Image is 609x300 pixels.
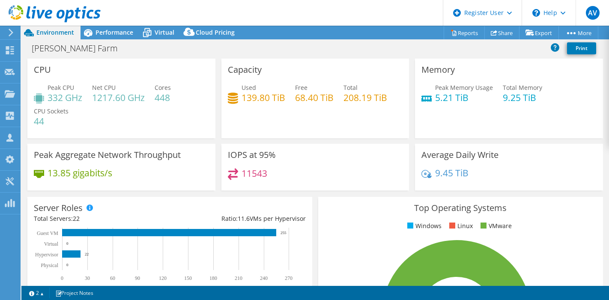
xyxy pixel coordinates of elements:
[281,231,287,235] text: 255
[34,65,51,74] h3: CPU
[343,93,387,102] h4: 208.19 TiB
[48,83,74,92] span: Peak CPU
[295,93,334,102] h4: 68.40 TiB
[61,275,63,281] text: 0
[558,26,598,39] a: More
[285,275,293,281] text: 270
[478,221,512,231] li: VMware
[405,221,442,231] li: Windows
[444,26,485,39] a: Reports
[235,275,242,281] text: 210
[421,65,455,74] h3: Memory
[66,263,69,267] text: 0
[66,241,69,246] text: 0
[34,214,170,223] div: Total Servers:
[228,150,276,160] h3: IOPS at 95%
[34,150,181,160] h3: Peak Aggregate Network Throughput
[92,93,145,102] h4: 1217.60 GHz
[343,83,358,92] span: Total
[85,252,89,256] text: 22
[447,221,473,231] li: Linux
[435,93,493,102] h4: 5.21 TiB
[48,168,112,178] h4: 13.85 gigabits/s
[41,262,58,268] text: Physical
[155,93,171,102] h4: 448
[435,168,469,178] h4: 9.45 TiB
[503,83,542,92] span: Total Memory
[586,6,600,20] span: AV
[135,275,140,281] text: 90
[73,214,80,223] span: 22
[435,83,493,92] span: Peak Memory Usage
[295,83,307,92] span: Free
[519,26,559,39] a: Export
[567,42,596,54] a: Print
[23,288,50,298] a: 2
[209,275,217,281] text: 180
[184,275,192,281] text: 150
[36,28,74,36] span: Environment
[238,214,250,223] span: 11.6
[228,65,262,74] h3: Capacity
[242,169,267,178] h4: 11543
[110,275,115,281] text: 60
[155,83,171,92] span: Cores
[503,93,542,102] h4: 9.25 TiB
[92,83,116,92] span: Net CPU
[242,83,256,92] span: Used
[35,252,58,258] text: Hypervisor
[532,9,540,17] svg: \n
[196,28,235,36] span: Cloud Pricing
[159,275,167,281] text: 120
[34,116,69,126] h4: 44
[155,28,174,36] span: Virtual
[48,93,82,102] h4: 332 GHz
[484,26,519,39] a: Share
[34,203,83,213] h3: Server Roles
[260,275,268,281] text: 240
[96,28,133,36] span: Performance
[44,241,59,247] text: Virtual
[49,288,99,298] a: Project Notes
[242,93,285,102] h4: 139.80 TiB
[325,203,597,213] h3: Top Operating Systems
[37,230,58,236] text: Guest VM
[85,275,90,281] text: 30
[421,150,499,160] h3: Average Daily Write
[170,214,305,223] div: Ratio: VMs per Hypervisor
[34,107,69,115] span: CPU Sockets
[28,44,131,53] h1: [PERSON_NAME] Farm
